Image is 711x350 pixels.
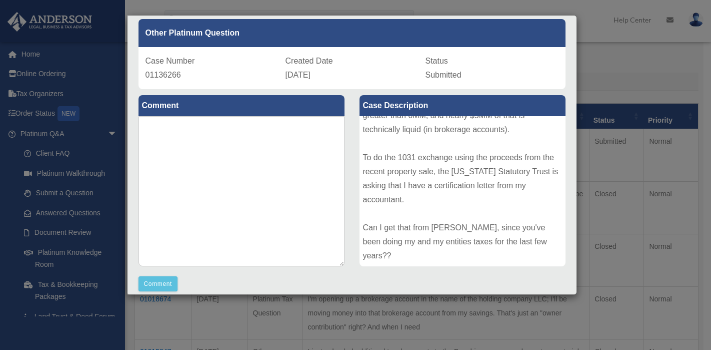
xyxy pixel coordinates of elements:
[285,57,333,65] span: Created Date
[285,71,310,79] span: [DATE]
[359,95,565,116] label: Case Description
[138,276,178,291] button: Comment
[145,71,181,79] span: 01136266
[138,95,344,116] label: Comment
[138,19,565,47] div: Other Platinum Question
[425,71,461,79] span: Submitted
[145,57,195,65] span: Case Number
[359,116,565,266] div: I have sold a rental property that was deeded to my property LLC (which is held by my Holdings LL...
[425,57,448,65] span: Status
